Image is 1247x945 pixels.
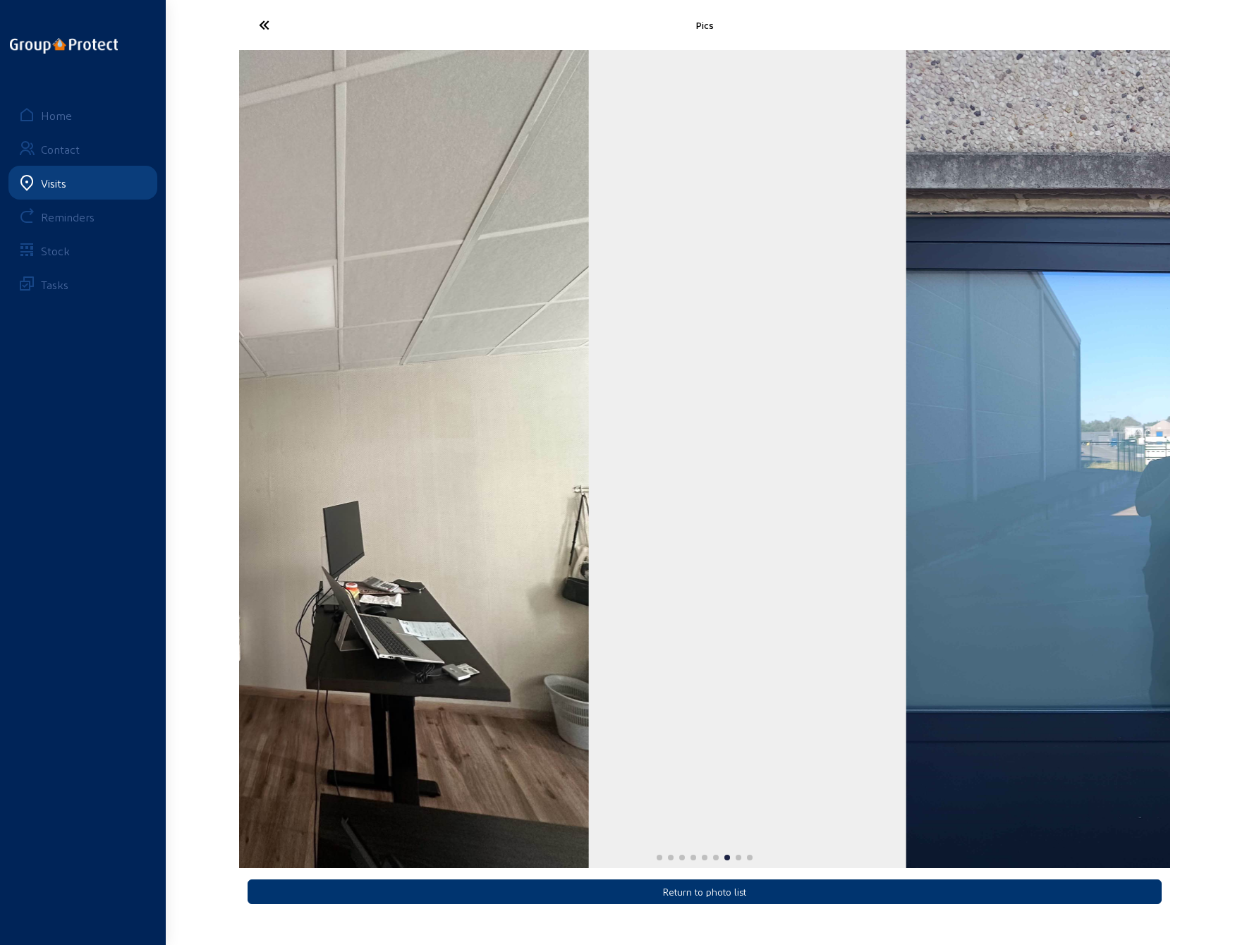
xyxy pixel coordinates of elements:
[41,109,72,122] div: Home
[41,244,70,257] div: Stock
[41,176,66,190] div: Visits
[8,200,157,233] a: Reminders
[8,132,157,166] a: Contact
[248,879,1162,904] button: Return to photo list
[394,19,1015,31] div: Pics
[8,98,157,132] a: Home
[8,233,157,267] a: Stock
[10,38,118,54] img: logo-oneline.png
[41,142,80,156] div: Contact
[8,166,157,200] a: Visits
[41,210,95,224] div: Reminders
[41,278,68,291] div: Tasks
[8,267,157,301] a: Tasks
